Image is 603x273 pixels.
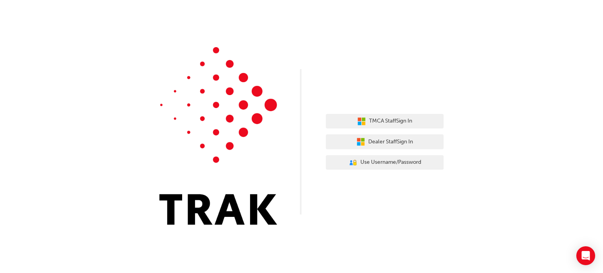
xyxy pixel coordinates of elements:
div: Open Intercom Messenger [576,246,595,265]
button: TMCA StaffSign In [326,114,444,129]
span: Use Username/Password [360,158,421,167]
img: Trak [159,47,277,225]
span: Dealer Staff Sign In [368,137,413,147]
button: Dealer StaffSign In [326,134,444,149]
span: TMCA Staff Sign In [369,117,412,126]
button: Use Username/Password [326,155,444,170]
